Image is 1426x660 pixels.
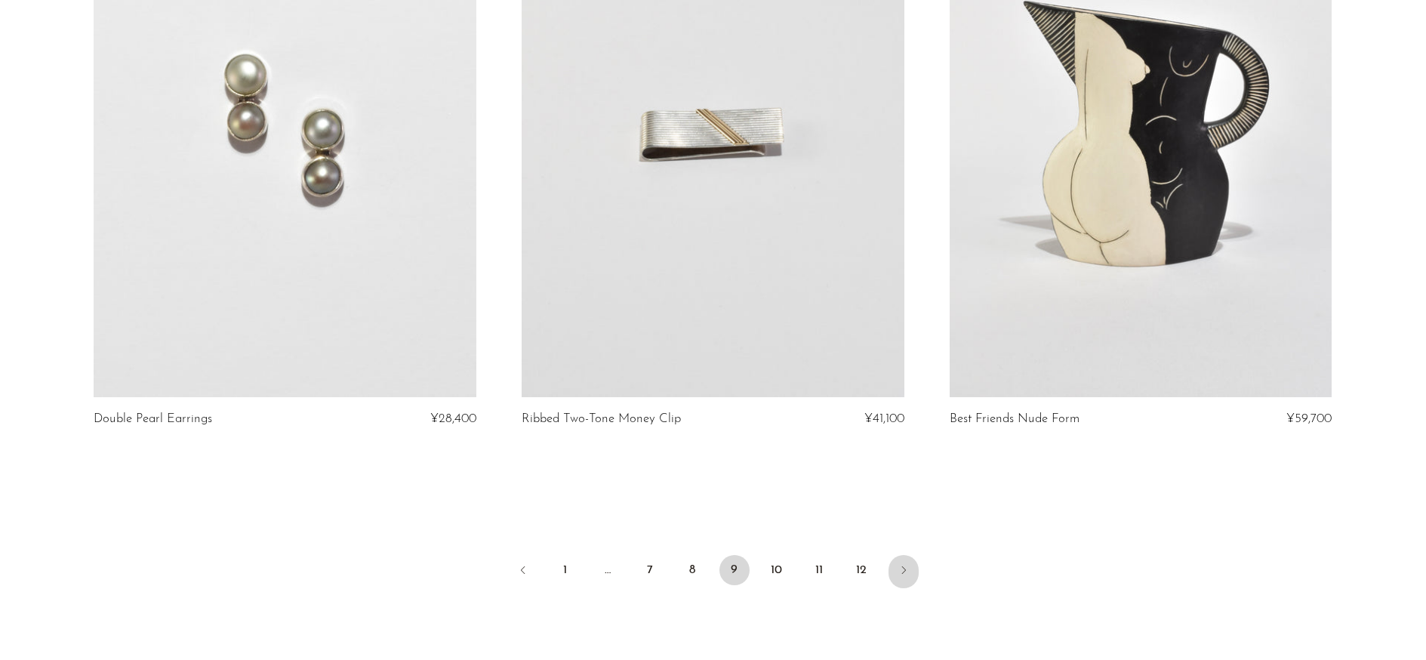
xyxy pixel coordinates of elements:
[550,555,581,585] a: 1
[804,555,834,585] a: 11
[1286,412,1332,425] span: ¥59,700
[94,412,212,426] a: Double Pearl Earrings
[430,412,476,425] span: ¥28,400
[522,412,681,426] a: Ribbed Two-Tone Money Clip
[950,412,1080,426] a: Best Friends Nude Form
[635,555,665,585] a: 7
[762,555,792,585] a: 10
[508,555,538,588] a: Previous
[864,412,904,425] span: ¥41,100
[593,555,623,585] span: …
[889,555,919,588] a: Next
[719,555,750,585] span: 9
[846,555,876,585] a: 12
[677,555,707,585] a: 8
